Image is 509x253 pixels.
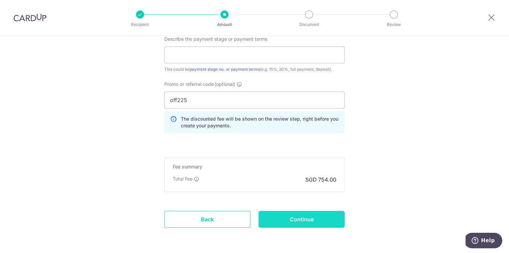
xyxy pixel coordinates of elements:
[369,21,419,28] p: Review
[164,66,345,73] div: This could be (e.g. 15%, 30%, full payment, deposit).
[173,176,193,182] p: Total Fee
[181,116,339,129] p: The discounted fee will be shown on the review step, right before you create your payments.
[259,211,345,228] input: Continue
[164,81,214,88] span: Promo or referral code
[200,21,249,28] p: Amount
[164,211,250,228] a: Back
[115,21,165,28] p: Recipient
[305,176,336,184] p: SGD 754.00
[284,21,334,28] p: Document
[164,36,267,42] span: Describe the payment stage or payment terms
[13,13,46,22] img: CardUp
[466,233,502,250] iframe: Opens a widget where you can find more information
[173,163,336,170] h5: Fee summary
[190,67,260,72] a: payment stage no. or payment terms
[214,81,235,88] span: (optional)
